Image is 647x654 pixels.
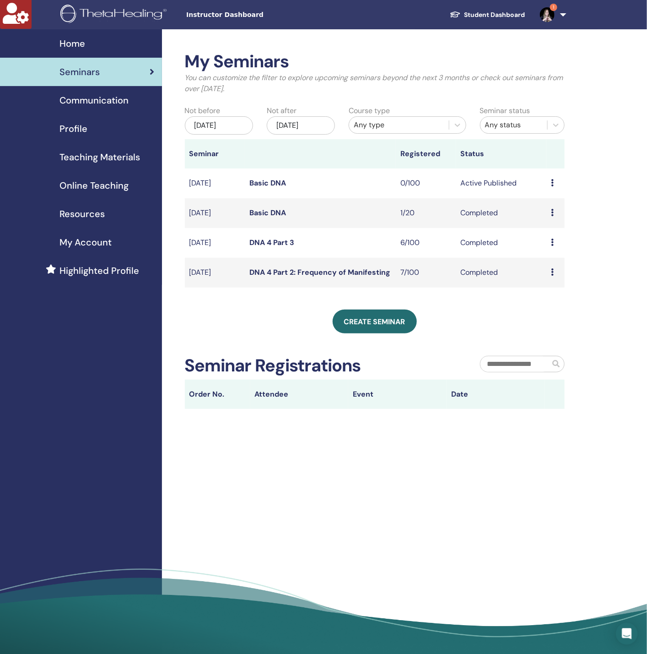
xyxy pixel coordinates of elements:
a: Basic DNA [249,208,286,218]
td: Active Published [456,169,547,198]
div: [DATE] [267,116,335,135]
th: Order No. [185,380,250,409]
span: Highlighted Profile [59,264,139,278]
h2: Seminar Registrations [185,355,361,376]
span: Profile [59,122,87,136]
th: Date [447,380,545,409]
th: Attendee [250,380,349,409]
span: Online Teaching [59,179,129,192]
a: Create seminar [333,310,417,333]
img: graduation-cap-white.svg [450,11,461,18]
a: Student Dashboard [442,6,533,23]
a: Basic DNA [249,178,286,188]
label: Course type [349,105,390,116]
div: Any type [354,120,444,131]
a: DNA 4 Part 3 [249,238,294,247]
td: [DATE] [185,258,245,288]
span: 1 [550,4,557,11]
p: You can customize the filter to explore upcoming seminars beyond the next 3 months or check out s... [185,72,565,94]
div: Open Intercom Messenger [616,623,638,645]
h2: My Seminars [185,51,565,72]
th: Status [456,139,547,169]
span: My Account [59,235,112,249]
span: Teaching Materials [59,150,140,164]
th: Event [348,380,447,409]
a: DNA 4 Part 2: Frequency of Manifesting [249,267,390,277]
span: Create seminar [344,317,405,327]
td: 1/20 [396,198,456,228]
span: Communication [59,93,129,107]
td: Completed [456,198,547,228]
td: 0/100 [396,169,456,198]
label: Not after [267,105,297,116]
td: [DATE] [185,169,245,198]
label: Seminar status [480,105,530,116]
th: Seminar [185,139,245,169]
div: [DATE] [185,116,253,135]
span: Home [59,37,85,50]
td: Completed [456,258,547,288]
label: Not before [185,105,221,116]
span: Instructor Dashboard [186,10,323,20]
th: Registered [396,139,456,169]
td: Completed [456,228,547,258]
td: 7/100 [396,258,456,288]
span: Resources [59,207,105,221]
div: Any status [485,120,543,131]
img: logo.png [60,5,170,25]
td: 6/100 [396,228,456,258]
span: Seminars [59,65,100,79]
td: [DATE] [185,228,245,258]
td: [DATE] [185,198,245,228]
img: default.jpg [540,7,555,22]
